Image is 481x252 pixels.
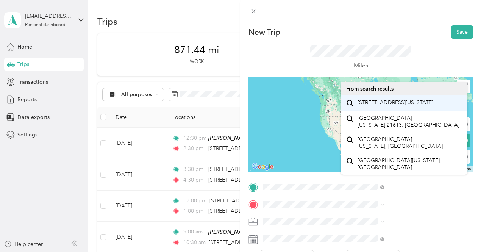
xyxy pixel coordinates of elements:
[248,27,280,38] p: New Trip
[346,86,394,92] span: From search results
[451,25,473,39] button: Save
[439,210,481,252] iframe: Everlance-gr Chat Button Frame
[250,162,275,172] a: Open this area in Google Maps (opens a new window)
[250,162,275,172] img: Google
[358,136,443,149] span: [GEOGRAPHIC_DATA] [US_STATE], [GEOGRAPHIC_DATA]
[358,157,462,171] span: [GEOGRAPHIC_DATA][US_STATE], [GEOGRAPHIC_DATA]
[358,115,459,128] span: [GEOGRAPHIC_DATA] [US_STATE] 21613, [GEOGRAPHIC_DATA]
[358,99,433,106] span: [STREET_ADDRESS][US_STATE]
[354,61,368,70] p: Miles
